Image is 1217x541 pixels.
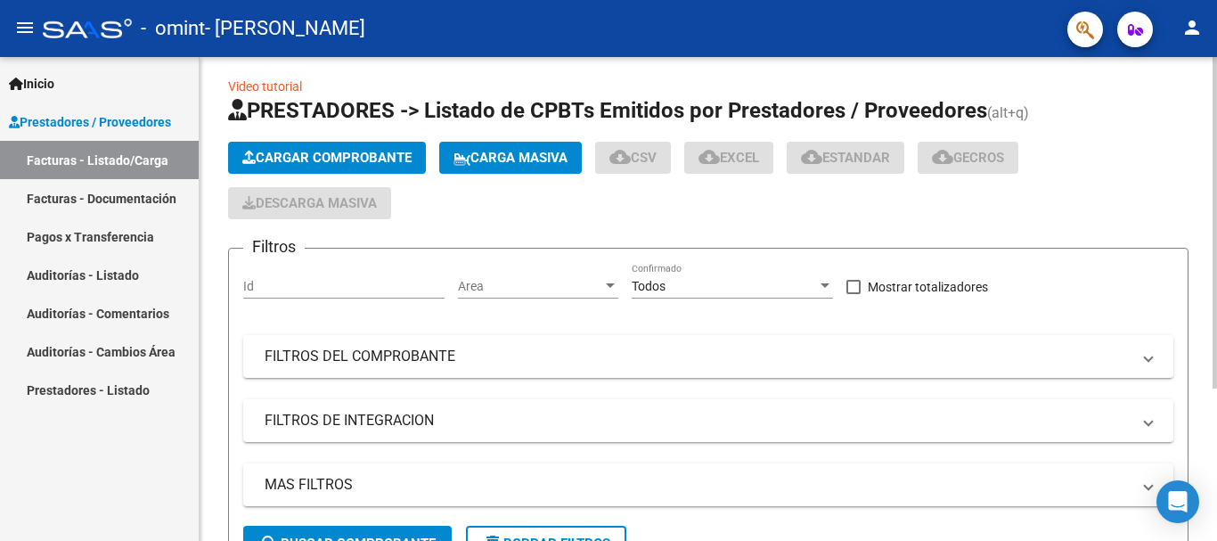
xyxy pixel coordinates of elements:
[609,150,657,166] span: CSV
[228,142,426,174] button: Cargar Comprobante
[787,142,904,174] button: Estandar
[242,150,412,166] span: Cargar Comprobante
[9,112,171,132] span: Prestadores / Proveedores
[932,146,953,168] mat-icon: cloud_download
[801,146,822,168] mat-icon: cloud_download
[932,150,1004,166] span: Gecros
[265,411,1131,430] mat-panel-title: FILTROS DE INTEGRACION
[205,9,365,48] span: - [PERSON_NAME]
[243,399,1173,442] mat-expansion-panel-header: FILTROS DE INTEGRACION
[265,475,1131,495] mat-panel-title: MAS FILTROS
[595,142,671,174] button: CSV
[228,79,302,94] a: Video tutorial
[987,104,1029,121] span: (alt+q)
[228,187,391,219] app-download-masive: Descarga masiva de comprobantes (adjuntos)
[698,146,720,168] mat-icon: cloud_download
[228,187,391,219] button: Descarga Masiva
[439,142,582,174] button: Carga Masiva
[243,463,1173,506] mat-expansion-panel-header: MAS FILTROS
[1156,480,1199,523] div: Open Intercom Messenger
[1181,17,1203,38] mat-icon: person
[265,347,1131,366] mat-panel-title: FILTROS DEL COMPROBANTE
[698,150,759,166] span: EXCEL
[243,335,1173,378] mat-expansion-panel-header: FILTROS DEL COMPROBANTE
[609,146,631,168] mat-icon: cloud_download
[228,98,987,123] span: PRESTADORES -> Listado de CPBTs Emitidos por Prestadores / Proveedores
[242,195,377,211] span: Descarga Masiva
[632,279,666,293] span: Todos
[684,142,773,174] button: EXCEL
[458,279,602,294] span: Area
[918,142,1018,174] button: Gecros
[141,9,205,48] span: - omint
[868,276,988,298] span: Mostrar totalizadores
[453,150,568,166] span: Carga Masiva
[9,74,54,94] span: Inicio
[243,234,305,259] h3: Filtros
[801,150,890,166] span: Estandar
[14,17,36,38] mat-icon: menu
